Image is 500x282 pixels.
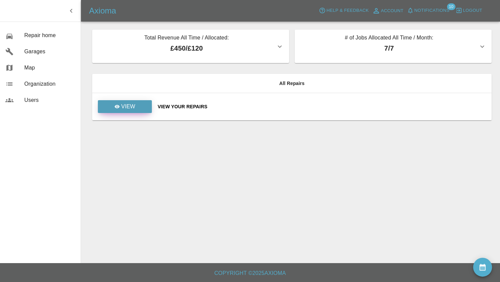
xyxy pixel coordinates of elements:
h6: Copyright © 2025 Axioma [5,269,495,278]
button: Total Revenue All Time / Allocated:£450/£120 [92,30,289,63]
span: 10 [447,3,455,10]
p: £450 / £120 [98,43,276,53]
span: Help & Feedback [326,7,368,15]
a: View [98,104,152,109]
a: View [98,100,152,113]
h5: Axioma [89,5,116,16]
button: Notifications [405,5,451,16]
p: 7 / 7 [300,43,478,53]
button: # of Jobs Allocated All Time / Month:7/7 [295,30,492,63]
span: Notifications [414,7,449,15]
a: Account [370,5,405,16]
button: Help & Feedback [317,5,370,16]
span: Organization [24,80,75,88]
p: View [121,103,135,111]
span: Account [381,7,404,15]
p: # of Jobs Allocated All Time / Month: [300,34,478,43]
span: Repair home [24,31,75,39]
span: Map [24,64,75,72]
a: View Your Repairs [158,103,486,110]
button: Logout [454,5,484,16]
span: Garages [24,48,75,56]
span: Logout [463,7,482,15]
p: Total Revenue All Time / Allocated: [98,34,276,43]
th: All Repairs [92,74,492,93]
span: Users [24,96,75,104]
button: availability [473,258,492,277]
